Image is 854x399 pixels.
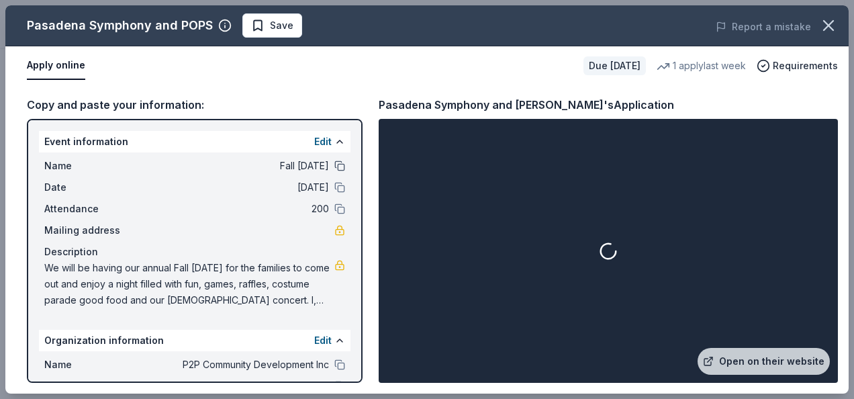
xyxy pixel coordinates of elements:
div: Due [DATE] [583,56,646,75]
span: Website [44,378,134,394]
span: P2P Community Development Inc [134,357,329,373]
button: Edit [314,134,332,150]
span: Attendance [44,201,134,217]
div: Event information [39,131,350,152]
div: Pasadena Symphony and POPS [27,15,213,36]
div: Organization information [39,330,350,351]
span: We will be having our annual Fall [DATE] for the families to come out and enjoy a night filled wi... [44,260,334,308]
button: Requirements [757,58,838,74]
span: 200 [134,201,329,217]
button: Apply online [27,52,85,80]
div: Copy and paste your information: [27,96,363,114]
a: Open on their website [698,348,830,375]
span: [DATE] [134,179,329,195]
span: Date [44,179,134,195]
div: Pasadena Symphony and [PERSON_NAME]'s Application [379,96,674,114]
button: Edit [314,332,332,349]
span: Name [44,158,134,174]
span: Mailing address [44,222,134,238]
button: Save [242,13,302,38]
span: Requirements [773,58,838,74]
button: Report a mistake [716,19,811,35]
span: Save [270,17,293,34]
div: Description [44,244,345,260]
div: 1 apply last week [657,58,746,74]
span: P2P Community Development Inc [134,378,329,394]
span: Fall [DATE] [134,158,329,174]
span: Name [44,357,134,373]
